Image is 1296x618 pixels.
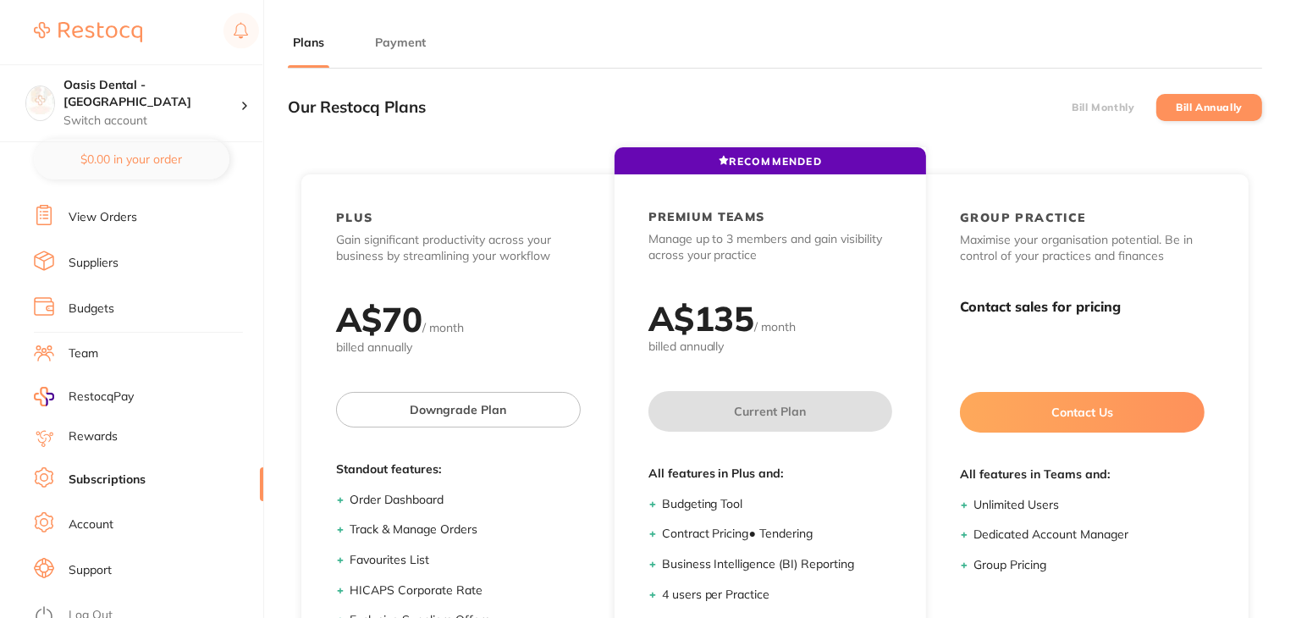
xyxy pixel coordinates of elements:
li: Order Dashboard [350,492,581,509]
h4: Oasis Dental - Brighton [63,77,240,110]
li: 4 users per Practice [662,587,893,604]
button: Current Plan [648,391,893,432]
a: Budgets [69,301,114,317]
span: All features in Teams and: [960,466,1205,483]
li: Track & Manage Orders [350,521,581,538]
li: Unlimited Users [973,497,1205,514]
h3: Our Restocq Plans [288,98,426,117]
li: Contract Pricing ● Tendering [662,526,893,543]
span: billed annually [336,339,581,356]
img: Oasis Dental - Brighton [26,86,54,114]
p: Switch account [63,113,240,130]
span: / month [755,319,797,334]
h2: A$ 135 [648,297,755,339]
button: $0.00 in your order [34,139,229,179]
span: All features in Plus and: [648,466,893,483]
li: Favourites List [350,552,581,569]
p: Manage up to 3 members and gain visibility across your practice [648,231,893,264]
a: Support [69,562,112,579]
button: Contact Us [960,392,1205,433]
p: Maximise your organisation potential. Be in control of your practices and finances [960,232,1205,265]
h2: PREMIUM TEAMS [648,209,765,224]
p: Gain significant productivity across your business by streamlining your workflow [336,232,581,265]
img: RestocqPay [34,387,54,406]
label: Bill Monthly [1072,102,1134,113]
a: Team [69,345,98,362]
a: RestocqPay [34,387,134,406]
h2: A$ 70 [336,298,422,340]
a: Restocq Logo [34,13,142,52]
a: Subscriptions [69,472,146,488]
h3: Contact sales for pricing [960,299,1205,315]
h2: GROUP PRACTICE [960,210,1086,225]
button: Downgrade Plan [336,392,581,428]
span: RECOMMENDED [719,155,822,168]
span: RestocqPay [69,389,134,406]
span: billed annually [648,339,893,356]
li: Dedicated Account Manager [973,527,1205,544]
button: Plans [288,35,329,51]
span: / month [422,320,464,335]
li: HICAPS Corporate Rate [350,582,581,599]
a: View Orders [69,209,137,226]
label: Bill Annually [1176,102,1243,113]
img: Restocq Logo [34,22,142,42]
li: Group Pricing [973,557,1205,574]
li: Budgeting Tool [662,496,893,513]
a: Rewards [69,428,118,445]
a: Suppliers [69,255,119,272]
a: Account [69,516,113,533]
span: Standout features: [336,461,581,478]
li: Business Intelligence (BI) Reporting [662,556,893,573]
button: Payment [370,35,431,51]
h2: PLUS [336,210,373,225]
